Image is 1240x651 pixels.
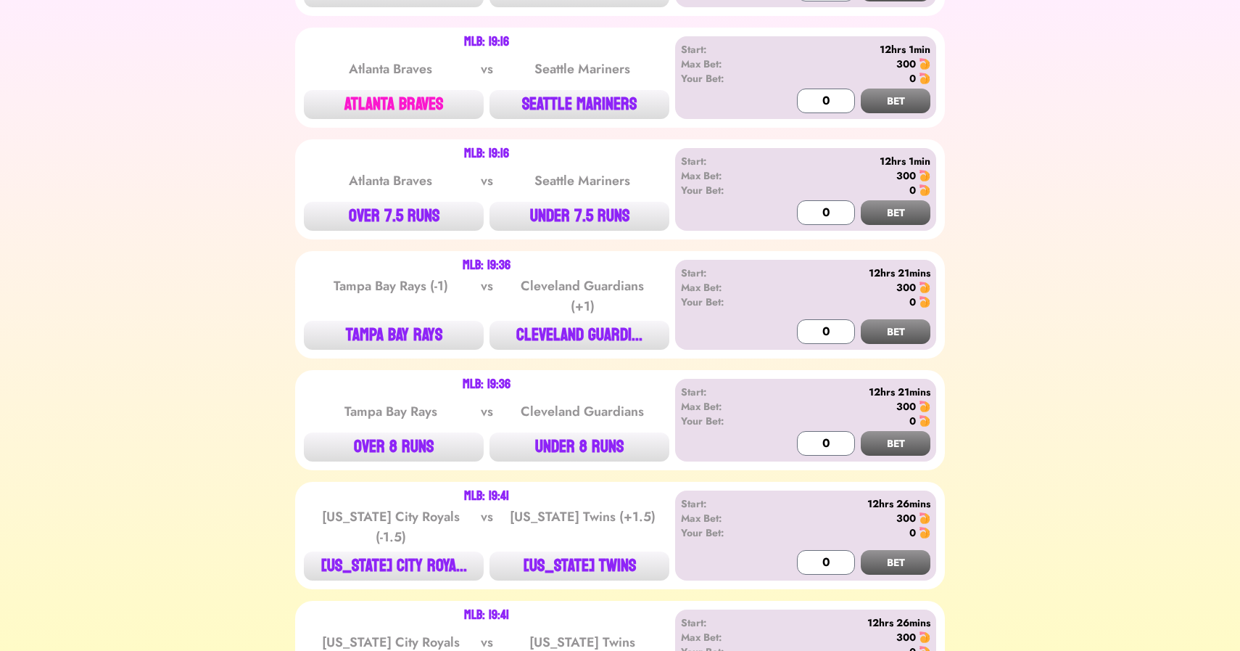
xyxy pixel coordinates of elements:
div: Your Bet: [681,525,764,540]
div: vs [478,59,496,79]
div: vs [478,276,496,316]
div: Max Bet: [681,511,764,525]
button: BET [861,89,930,113]
div: Start: [681,615,764,630]
div: Seattle Mariners [509,59,656,79]
div: Your Bet: [681,414,764,428]
button: OVER 8 RUNS [304,433,484,462]
img: 🍤 [919,58,930,70]
div: 300 [896,630,916,644]
div: Tampa Bay Rays (-1) [318,276,464,316]
div: 0 [909,525,916,540]
div: Start: [681,266,764,280]
div: 300 [896,168,916,183]
div: Your Bet: [681,71,764,86]
img: 🍤 [919,527,930,539]
div: 12hrs 1min [764,154,930,168]
div: MLB: 19:41 [464,610,509,621]
div: Max Bet: [681,280,764,295]
div: Your Bet: [681,183,764,197]
div: Max Bet: [681,168,764,183]
div: Start: [681,385,764,399]
div: MLB: 19:16 [464,148,509,160]
div: Atlanta Braves [318,171,464,191]
button: BET [861,431,930,456]
div: Your Bet: [681,295,764,309]
div: MLB: 19:36 [463,260,511,271]
button: TAMPA BAY RAYS [304,321,484,350]
div: Seattle Mariners [509,171,656,191]
div: Cleveland Guardians [509,401,656,422]
div: MLB: 19:41 [464,491,509,502]
div: Max Bet: [681,399,764,414]
button: [US_STATE] TWINS [489,552,669,581]
div: 12hrs 26mins [764,496,930,511]
div: MLB: 19:16 [464,36,509,48]
img: 🍤 [919,512,930,524]
button: UNDER 7.5 RUNS [489,202,669,231]
div: Tampa Bay Rays [318,401,464,422]
div: 300 [896,399,916,414]
button: ATLANTA BRAVES [304,90,484,119]
div: 300 [896,57,916,71]
div: vs [478,507,496,547]
div: [US_STATE] Twins (+1.5) [509,507,656,547]
img: 🍤 [919,631,930,643]
div: Atlanta Braves [318,59,464,79]
button: [US_STATE] CITY ROYA... [304,552,484,581]
div: 0 [909,71,916,86]
img: 🍤 [919,415,930,427]
button: SEATTLE MARINERS [489,90,669,119]
div: 300 [896,280,916,295]
div: 0 [909,414,916,428]
button: OVER 7.5 RUNS [304,202,484,231]
div: Start: [681,496,764,511]
div: 12hrs 21mins [764,385,930,399]
div: Max Bet: [681,630,764,644]
button: BET [861,319,930,344]
div: 0 [909,183,916,197]
img: 🍤 [919,73,930,84]
div: [US_STATE] City Royals (-1.5) [318,507,464,547]
div: Start: [681,154,764,168]
div: 12hrs 21mins [764,266,930,280]
div: vs [478,401,496,422]
img: 🍤 [919,170,930,181]
div: 300 [896,511,916,525]
img: 🍤 [919,282,930,293]
button: UNDER 8 RUNS [489,433,669,462]
div: Max Bet: [681,57,764,71]
div: 12hrs 1min [764,42,930,57]
div: MLB: 19:36 [463,379,511,390]
div: Start: [681,42,764,57]
img: 🍤 [919,296,930,308]
button: BET [861,200,930,225]
div: Cleveland Guardians (+1) [509,276,656,316]
div: 0 [909,295,916,309]
button: BET [861,550,930,575]
div: 12hrs 26mins [764,615,930,630]
img: 🍤 [919,184,930,196]
button: CLEVELAND GUARDI... [489,321,669,350]
img: 🍤 [919,401,930,412]
div: vs [478,171,496,191]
